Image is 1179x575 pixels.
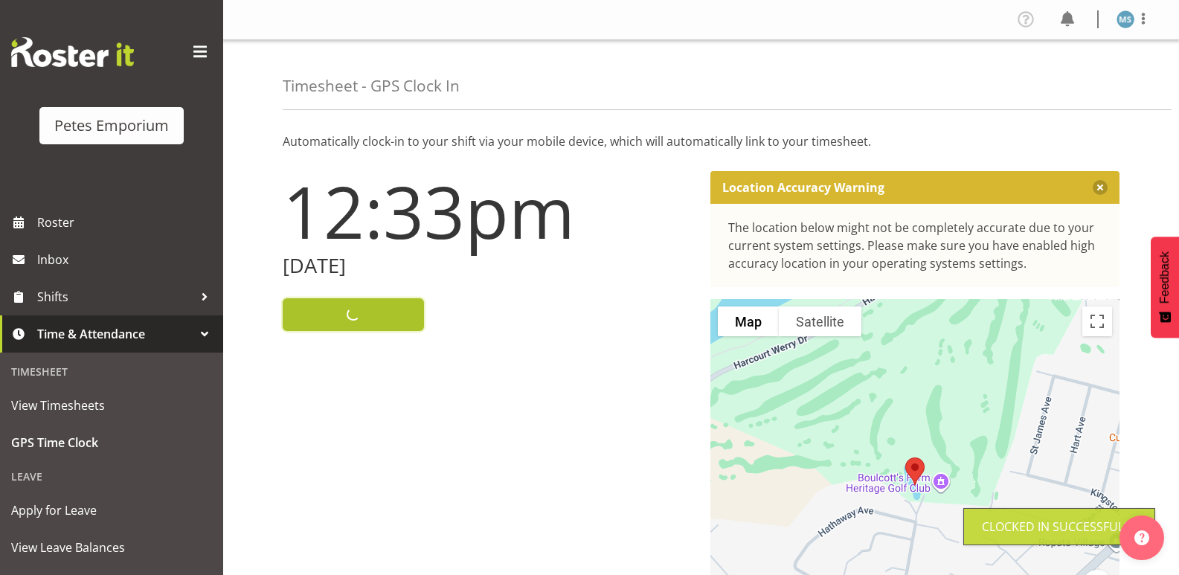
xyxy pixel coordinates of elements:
div: Leave [4,461,219,492]
a: GPS Time Clock [4,424,219,461]
button: Show street map [718,306,779,336]
button: Close message [1093,180,1108,195]
button: Feedback - Show survey [1151,237,1179,338]
span: Apply for Leave [11,499,212,521]
div: The location below might not be completely accurate due to your current system settings. Please m... [728,219,1102,272]
span: Time & Attendance [37,323,193,345]
button: Show satellite imagery [779,306,861,336]
div: Timesheet [4,356,219,387]
span: Roster [37,211,216,234]
img: help-xxl-2.png [1134,530,1149,545]
h1: 12:33pm [283,171,693,251]
span: View Leave Balances [11,536,212,559]
span: Feedback [1158,251,1172,303]
span: Shifts [37,286,193,308]
h2: [DATE] [283,254,693,277]
a: View Leave Balances [4,529,219,566]
h4: Timesheet - GPS Clock In [283,77,460,94]
div: Clocked in Successfully [982,518,1137,536]
img: Rosterit website logo [11,37,134,67]
p: Location Accuracy Warning [722,180,884,195]
img: maureen-sellwood712.jpg [1117,10,1134,28]
div: Petes Emporium [54,115,169,137]
a: View Timesheets [4,387,219,424]
span: GPS Time Clock [11,431,212,454]
a: Apply for Leave [4,492,219,529]
span: Inbox [37,248,216,271]
button: Toggle fullscreen view [1082,306,1112,336]
span: View Timesheets [11,394,212,417]
p: Automatically clock-in to your shift via your mobile device, which will automatically link to you... [283,132,1119,150]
